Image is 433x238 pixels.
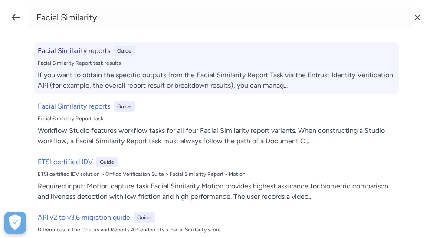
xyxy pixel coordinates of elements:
[4,212,26,234] div: Cookie Preferences
[4,212,26,234] button: Open Preferences
[34,98,399,150] a: Facial Similarity reportsGuideFacial Similarity Report taskWorkflow Studio features workflow task...
[412,7,423,28] button: Clear search field button
[10,12,21,23] svg: Close search field button
[38,126,395,146] div: Workflow Studio features workflow tasks for all four Facial Similarity report variants. When cons...
[38,157,93,167] h6: ETSI certified IDV
[134,212,155,223] div: Guide
[38,226,395,233] div: Differences in the Checks and Reports API endpoints > Facial Similarity score
[38,115,395,122] div: Facial Similarity Report task
[38,59,395,66] div: Facial Similarity Report task results
[38,101,110,112] h6: Facial Similarity reports
[38,171,395,178] div: ETSI certified IDV solution > Onfido Verification Suite > Facial Similarity Report - Motion
[38,181,395,202] div: Required input: Motion capture task Facial Similarity Motion provides highest assurance for biome...
[412,12,423,23] svg: Clear search field button
[38,212,130,223] h6: API v2 to v3.6 migration guide
[34,153,399,205] a: ETSI certified IDVGuideETSI certified IDV solution > Onfido Verification Suite > Facial Similarit...
[10,7,21,28] button: Close search field button
[38,46,110,56] h6: Facial Similarity reports
[28,7,412,27] input: Onfido search input field
[96,157,118,167] div: Guide
[114,46,135,56] div: Guide
[34,42,399,94] a: Facial Similarity reportsGuideFacial Similarity Report task resultsIf you want to obtain the spec...
[114,101,135,112] div: Guide
[38,70,395,91] div: If you want to obtain the specific outputs from the Facial Similarity Report Task via the Entrust...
